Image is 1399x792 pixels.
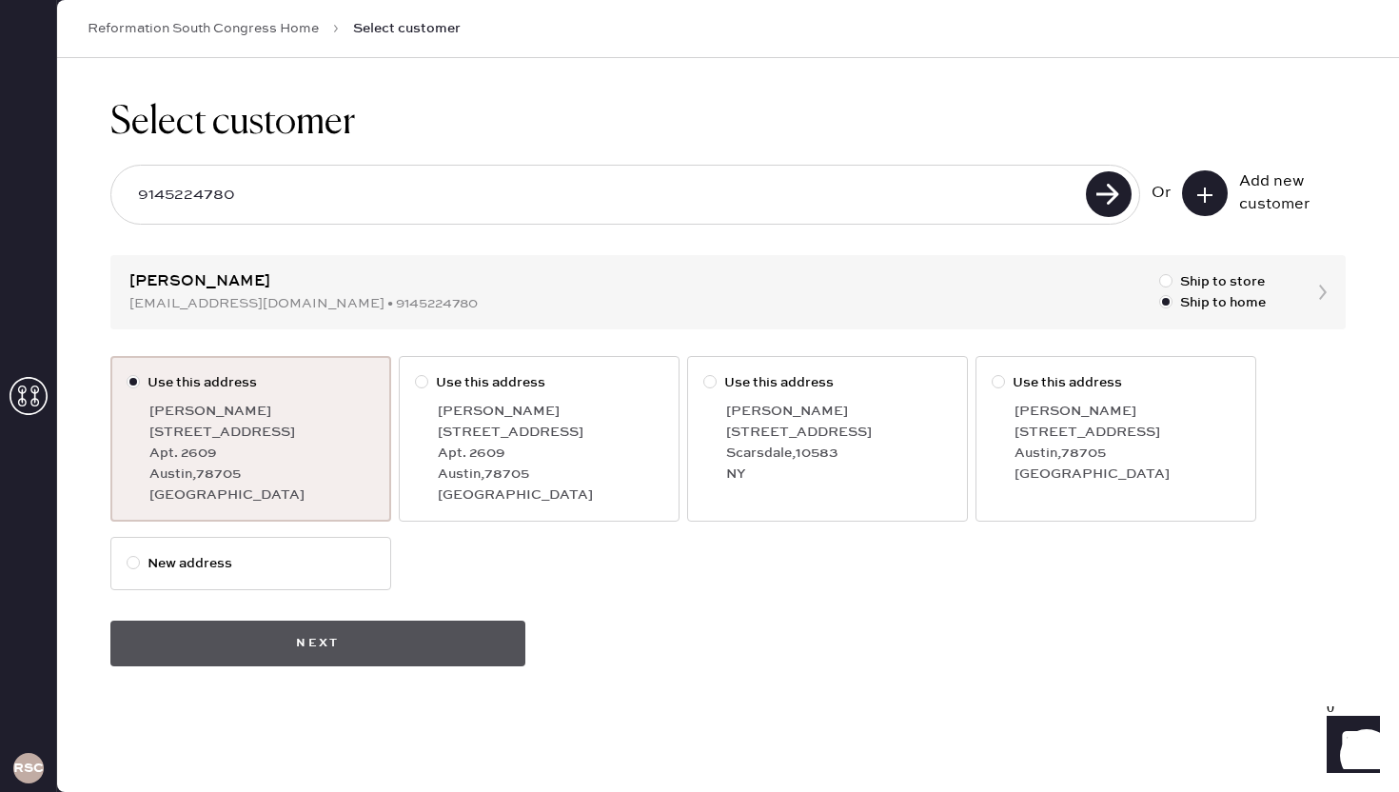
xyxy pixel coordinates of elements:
div: Or [1152,182,1171,205]
label: New address [127,553,375,574]
label: Use this address [992,372,1240,393]
div: NY [726,464,952,485]
div: [STREET_ADDRESS] [726,422,952,443]
div: [STREET_ADDRESS] [1015,422,1240,443]
button: Next [110,621,525,666]
span: Select customer [353,19,461,38]
label: Use this address [703,372,952,393]
div: [GEOGRAPHIC_DATA] [1015,464,1240,485]
div: [PERSON_NAME] [438,401,663,422]
iframe: Front Chat [1309,706,1390,788]
label: Use this address [127,372,375,393]
div: Apt. 2609 [438,443,663,464]
div: Austin , 78705 [438,464,663,485]
div: [STREET_ADDRESS] [438,422,663,443]
a: Reformation South Congress Home [88,19,319,38]
h1: Select customer [110,100,1346,146]
input: Search by email or phone number [123,173,1080,217]
div: [PERSON_NAME] [726,401,952,422]
div: Add new customer [1239,170,1334,216]
div: [PERSON_NAME] [1015,401,1240,422]
label: Use this address [415,372,663,393]
label: Ship to store [1159,271,1266,292]
div: [STREET_ADDRESS] [149,422,375,443]
div: [GEOGRAPHIC_DATA] [438,485,663,505]
div: Austin , 78705 [149,464,375,485]
h3: RSCA [13,762,44,775]
div: [PERSON_NAME] [149,401,375,422]
div: Scarsdale , 10583 [726,443,952,464]
div: Austin , 78705 [1015,443,1240,464]
div: Apt. 2609 [149,443,375,464]
div: [GEOGRAPHIC_DATA] [149,485,375,505]
label: Ship to home [1159,292,1266,313]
